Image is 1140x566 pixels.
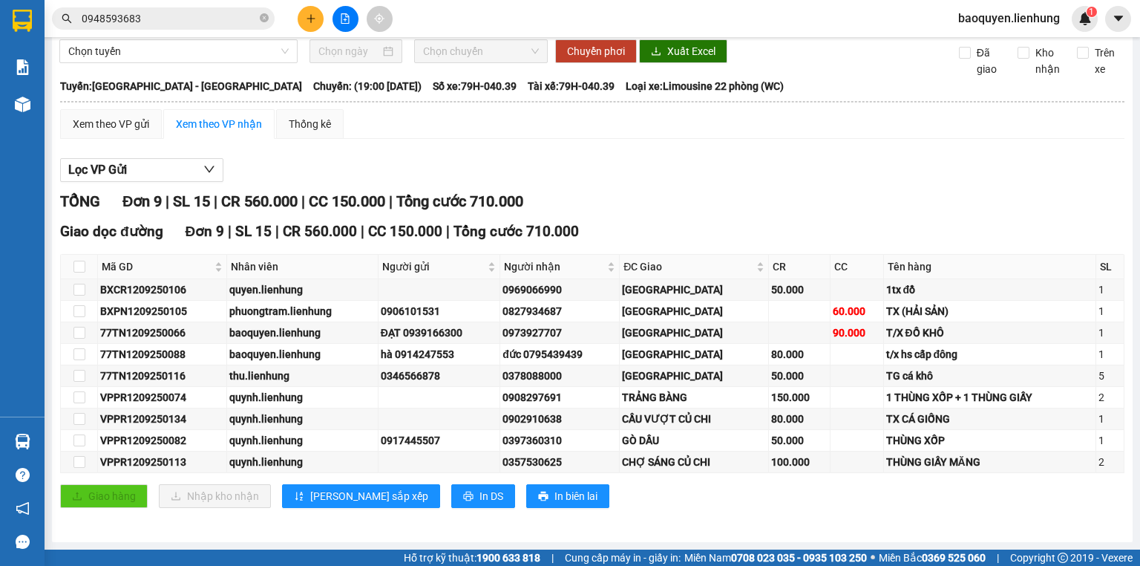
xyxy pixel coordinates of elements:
[389,192,393,210] span: |
[871,555,875,561] span: ⚪️
[476,552,540,564] strong: 1900 633 818
[381,368,498,384] div: 0346566878
[60,223,163,240] span: Giao dọc đường
[229,411,376,427] div: quynh.lienhung
[100,325,224,341] div: 77TN1209250066
[98,322,227,344] td: 77TN1209250066
[971,45,1007,77] span: Đã giao
[528,78,615,94] span: Tài xế: 79H-040.39
[227,255,379,279] th: Nhân viên
[622,411,766,427] div: CẦU VƯỢT CỦ CHI
[623,258,753,275] span: ĐC Giao
[771,346,828,362] div: 80.000
[886,389,1094,406] div: 1 THÙNG XỐP + 1 THÙNG GIẤY
[229,346,376,362] div: baoquyen.lienhung
[367,6,393,32] button: aim
[502,411,617,427] div: 0902910638
[229,282,376,298] div: quyen.lienhung
[100,303,224,319] div: BXPN1209250105
[1098,389,1121,406] div: 2
[100,282,224,298] div: BXCR1209250106
[228,223,232,240] span: |
[451,484,515,508] button: printerIn DS
[771,389,828,406] div: 150.000
[886,282,1094,298] div: 1tx đồ
[98,301,227,322] td: BXPN1209250105
[340,13,350,24] span: file-add
[446,223,450,240] span: |
[502,325,617,341] div: 0973927707
[62,13,72,24] span: search
[100,432,224,449] div: VPPR1209250082
[203,163,215,175] span: down
[622,454,766,470] div: CHỢ SÁNG CỦ CHI
[651,46,661,58] span: download
[100,368,224,384] div: 77TN1209250116
[16,535,30,549] span: message
[214,192,217,210] span: |
[98,452,227,473] td: VPPR1209250113
[15,59,30,75] img: solution-icon
[1098,282,1121,298] div: 1
[886,432,1094,449] div: THÙNG XỐP
[283,223,357,240] span: CR 560.000
[15,434,30,449] img: warehouse-icon
[282,484,440,508] button: sort-ascending[PERSON_NAME] sắp xếp
[382,258,485,275] span: Người gửi
[98,430,227,452] td: VPPR1209250082
[235,223,272,240] span: SL 15
[166,192,169,210] span: |
[368,223,442,240] span: CC 150.000
[453,223,579,240] span: Tổng cước 710.000
[16,468,30,482] span: question-circle
[626,78,784,94] span: Loại xe: Limousine 22 phòng (WC)
[502,389,617,406] div: 0908297691
[1098,303,1121,319] div: 1
[289,116,331,132] div: Thống kê
[554,488,597,504] span: In biên lai
[1087,7,1097,17] sup: 1
[771,411,828,427] div: 80.000
[229,303,376,319] div: phuongtram.lienhung
[886,454,1094,470] div: THÙNG GIẤY MĂNG
[886,325,1094,341] div: T/X ĐỒ KHÔ
[1089,7,1094,17] span: 1
[173,192,210,210] span: SL 15
[60,80,302,92] b: Tuyến: [GEOGRAPHIC_DATA] - [GEOGRAPHIC_DATA]
[1105,6,1131,32] button: caret-down
[771,368,828,384] div: 50.000
[622,303,766,319] div: [GEOGRAPHIC_DATA]
[98,409,227,430] td: VPPR1209250134
[98,365,227,387] td: 77TN1209250116
[298,6,324,32] button: plus
[622,389,766,406] div: TRẢNG BÀNG
[381,325,498,341] div: ĐẠT 0939166300
[229,454,376,470] div: quynh.lienhung
[502,368,617,384] div: 0378088000
[886,303,1094,319] div: TX (HẢI SẢN)
[622,325,766,341] div: [GEOGRAPHIC_DATA]
[833,325,881,341] div: 90.000
[396,192,523,210] span: Tổng cước 710.000
[122,192,162,210] span: Đơn 9
[502,432,617,449] div: 0397360310
[555,39,637,63] button: Chuyển phơi
[1098,411,1121,427] div: 1
[306,13,316,24] span: plus
[551,550,554,566] span: |
[1058,553,1068,563] span: copyright
[60,158,223,182] button: Lọc VP Gửi
[229,325,376,341] div: baoquyen.lienhung
[886,411,1094,427] div: TX CÁ GIỐNG
[100,454,224,470] div: VPPR1209250113
[275,223,279,240] span: |
[294,491,304,503] span: sort-ascending
[622,432,766,449] div: GÒ DẦU
[310,488,428,504] span: [PERSON_NAME] sắp xếp
[667,43,715,59] span: Xuất Excel
[381,432,498,449] div: 0917445507
[1096,255,1124,279] th: SL
[332,6,358,32] button: file-add
[463,491,474,503] span: printer
[176,116,262,132] div: Xem theo VP nhận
